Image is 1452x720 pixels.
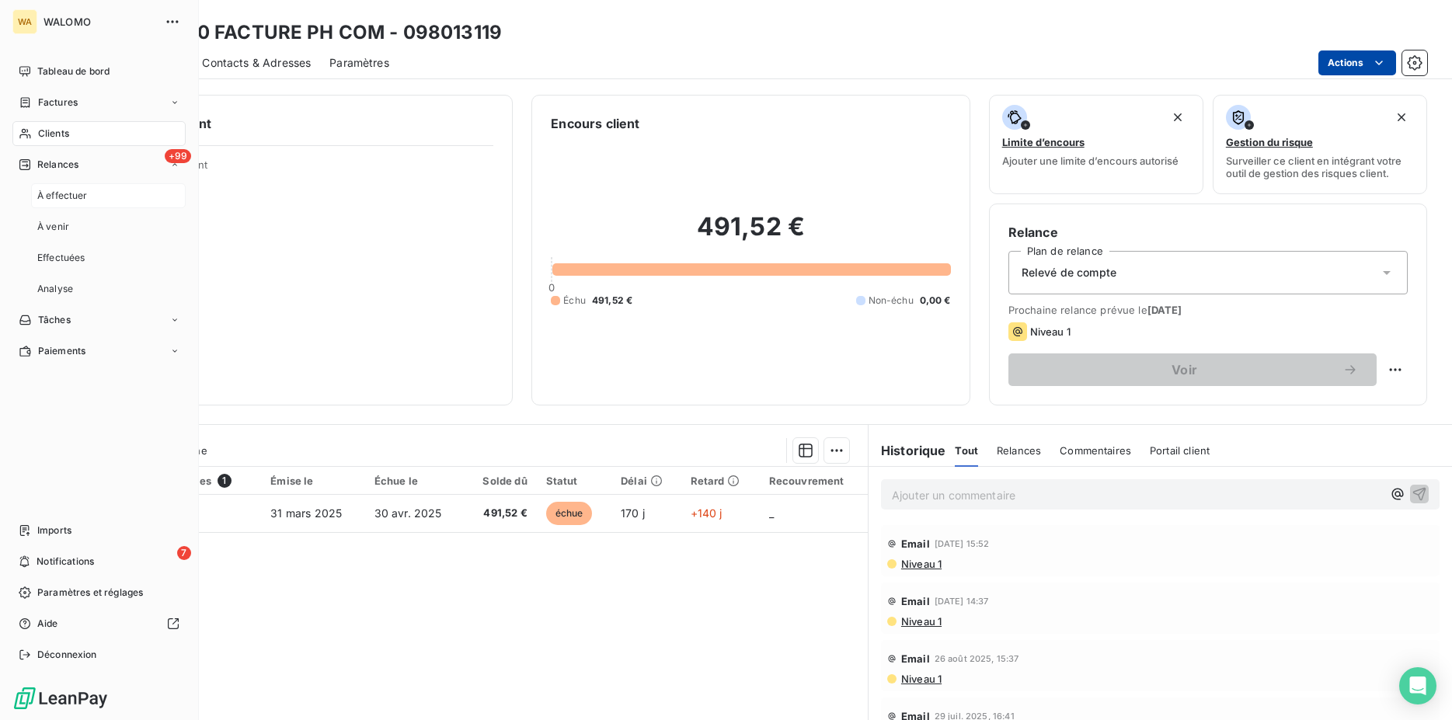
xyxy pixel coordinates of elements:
[935,539,990,548] span: [DATE] 15:52
[44,16,155,28] span: WALOMO
[37,617,58,631] span: Aide
[1022,265,1116,280] span: Relevé de compte
[869,441,946,460] h6: Historique
[1226,155,1414,179] span: Surveiller ce client en intégrant votre outil de gestion des risques client.
[900,673,942,685] span: Niveau 1
[38,127,69,141] span: Clients
[997,444,1041,457] span: Relances
[165,149,191,163] span: +99
[38,313,71,327] span: Tâches
[955,444,978,457] span: Tout
[546,502,593,525] span: échue
[621,475,672,487] div: Délai
[900,615,942,628] span: Niveau 1
[1027,363,1342,376] span: Voir
[1008,304,1408,316] span: Prochaine relance prévue le
[37,648,97,662] span: Déconnexion
[869,294,914,308] span: Non-échu
[901,595,930,607] span: Email
[1147,304,1182,316] span: [DATE]
[935,597,989,606] span: [DATE] 14:37
[374,506,442,520] span: 30 avr. 2025
[1150,444,1210,457] span: Portail client
[1213,95,1427,194] button: Gestion du risqueSurveiller ce client en intégrant votre outil de gestion des risques client.
[270,506,342,520] span: 31 mars 2025
[920,294,951,308] span: 0,00 €
[1008,223,1408,242] h6: Relance
[989,95,1203,194] button: Limite d’encoursAjouter une limite d’encours autorisé
[374,475,455,487] div: Échue le
[592,294,632,308] span: 491,52 €
[1030,325,1071,338] span: Niveau 1
[12,611,186,636] a: Aide
[621,506,645,520] span: 170 j
[37,158,78,172] span: Relances
[137,19,502,47] h3: 265850 FACTURE PH COM - 098013119
[548,281,555,294] span: 0
[551,211,950,258] h2: 491,52 €
[177,546,191,560] span: 7
[38,344,85,358] span: Paiements
[329,55,389,71] span: Paramètres
[546,475,602,487] div: Statut
[691,506,723,520] span: +140 j
[37,282,73,296] span: Analyse
[901,537,930,550] span: Email
[94,114,493,133] h6: Informations client
[38,96,78,110] span: Factures
[1318,50,1396,75] button: Actions
[769,475,858,487] div: Recouvrement
[1002,155,1179,167] span: Ajouter une limite d’encours autorisé
[1008,353,1377,386] button: Voir
[202,55,311,71] span: Contacts & Adresses
[473,475,527,487] div: Solde dû
[473,506,527,521] span: 491,52 €
[37,555,94,569] span: Notifications
[125,158,493,180] span: Propriétés Client
[1002,136,1085,148] span: Limite d’encours
[37,189,88,203] span: À effectuer
[37,220,69,234] span: À venir
[270,475,355,487] div: Émise le
[900,558,942,570] span: Niveau 1
[563,294,586,308] span: Échu
[551,114,639,133] h6: Encours client
[935,654,1019,663] span: 26 août 2025, 15:37
[37,586,143,600] span: Paramètres et réglages
[37,64,110,78] span: Tableau de bord
[37,251,85,265] span: Effectuées
[901,652,930,665] span: Email
[12,686,109,711] img: Logo LeanPay
[37,523,71,537] span: Imports
[1399,667,1436,704] div: Open Intercom Messenger
[1226,136,1313,148] span: Gestion du risque
[769,506,774,520] span: _
[1060,444,1131,457] span: Commentaires
[218,474,232,488] span: 1
[691,475,750,487] div: Retard
[12,9,37,34] div: WA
